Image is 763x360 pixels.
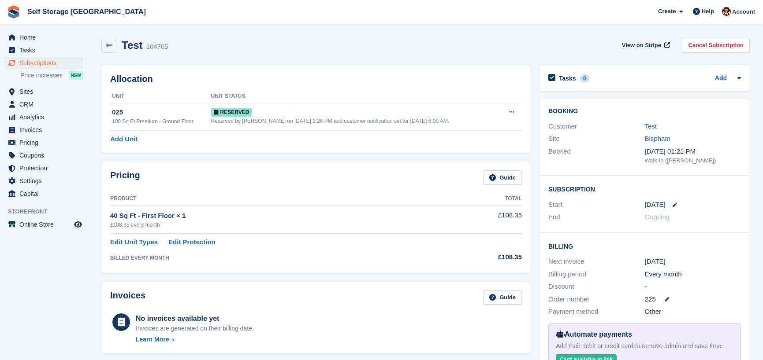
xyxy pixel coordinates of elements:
[211,117,500,125] div: Reserved by [PERSON_NAME] on [DATE] 1:26 PM and customer notification set for [DATE] 6:00 AM.
[446,252,522,262] div: £108.35
[19,124,72,136] span: Invoices
[645,147,741,157] div: [DATE] 01:21 PM
[112,107,211,118] div: 025
[556,342,733,351] div: Add their debit or credit card to remove admin and save time.
[446,206,522,233] td: £108.35
[110,211,446,221] div: 40 Sq Ft - First Floor × 1
[682,38,750,52] a: Cancel Subscription
[4,136,83,149] a: menu
[645,156,741,165] div: Walk-in ([PERSON_NAME])
[4,31,83,44] a: menu
[483,290,522,305] a: Guide
[4,124,83,136] a: menu
[19,57,72,69] span: Subscriptions
[722,7,731,16] img: Nicholas Williams
[19,31,72,44] span: Home
[19,175,72,187] span: Settings
[548,184,741,193] h2: Subscription
[136,335,169,344] div: Learn More
[548,147,645,165] div: Booked
[548,294,645,305] div: Order number
[4,98,83,110] a: menu
[19,162,72,174] span: Protection
[4,187,83,200] a: menu
[645,294,656,305] span: 225
[19,187,72,200] span: Capital
[19,98,72,110] span: CRM
[4,44,83,56] a: menu
[211,108,252,117] span: Reserved
[136,335,254,344] a: Learn More
[618,38,672,52] a: View on Stripe
[110,221,446,229] div: £108.35 every month
[645,282,741,292] div: -
[211,89,500,103] th: Unit Status
[446,192,522,206] th: Total
[548,121,645,132] div: Customer
[548,307,645,317] div: Payment method
[548,108,741,115] h2: Booking
[4,111,83,123] a: menu
[702,7,714,16] span: Help
[580,74,590,82] div: 0
[4,149,83,162] a: menu
[715,73,727,84] a: Add
[19,44,72,56] span: Tasks
[136,324,254,333] div: Invoices are generated on their billing date.
[19,136,72,149] span: Pricing
[20,71,63,80] span: Price increases
[4,57,83,69] a: menu
[110,254,446,262] div: BILLED EVERY MONTH
[645,307,741,317] div: Other
[548,282,645,292] div: Discount
[19,85,72,98] span: Sites
[122,39,143,51] h2: Test
[110,237,158,247] a: Edit Unit Types
[110,134,138,144] a: Add Unit
[556,329,733,340] div: Automate payments
[73,219,83,230] a: Preview store
[110,170,140,185] h2: Pricing
[548,269,645,279] div: Billing period
[112,118,211,125] div: 100 Sq Ft Premium - Ground Floor
[19,149,72,162] span: Coupons
[7,5,20,18] img: stora-icon-8386f47178a22dfd0bd8f6a31ec36ba5ce8667c1dd55bd0f319d3a0aa187defe.svg
[110,89,211,103] th: Unit
[19,218,72,231] span: Online Store
[658,7,676,16] span: Create
[645,213,670,220] span: Ongoing
[4,175,83,187] a: menu
[548,242,741,250] h2: Billing
[645,135,670,142] a: Bispham
[548,257,645,267] div: Next invoice
[136,313,254,324] div: No invoices available yet
[110,74,522,84] h2: Allocation
[548,134,645,144] div: Site
[146,42,168,52] div: 104705
[8,207,88,216] span: Storefront
[645,257,741,267] div: [DATE]
[110,192,446,206] th: Product
[4,162,83,174] a: menu
[168,237,216,247] a: Edit Protection
[548,212,645,222] div: End
[20,70,83,80] a: Price increases NEW
[24,4,149,19] a: Self Storage [GEOGRAPHIC_DATA]
[69,71,83,80] div: NEW
[4,85,83,98] a: menu
[645,200,666,210] time: 2025-09-06 00:00:00 UTC
[19,111,72,123] span: Analytics
[559,74,576,82] h2: Tasks
[645,122,657,130] a: Test
[110,290,145,305] h2: Invoices
[732,7,755,16] span: Account
[645,269,741,279] div: Every month
[4,218,83,231] a: menu
[548,200,645,210] div: Start
[483,170,522,185] a: Guide
[622,41,661,50] span: View on Stripe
